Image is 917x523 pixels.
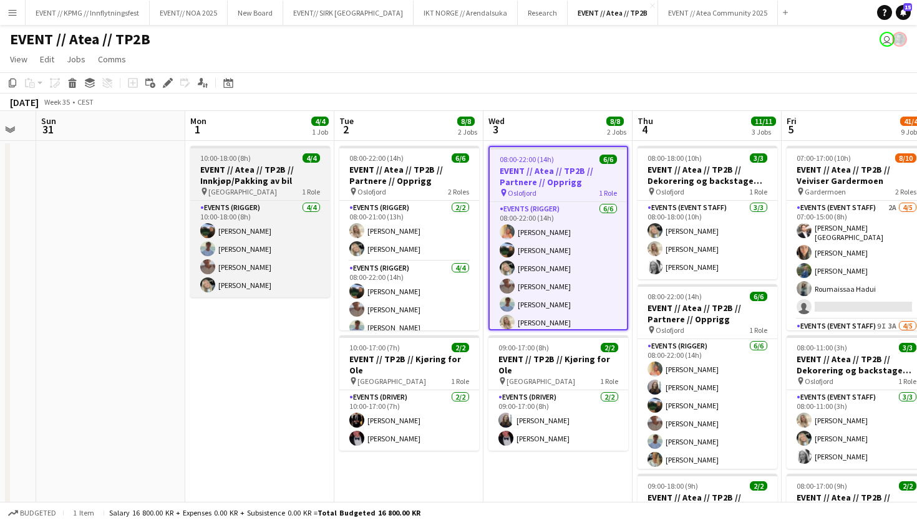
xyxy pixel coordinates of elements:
[190,115,206,127] span: Mon
[349,153,404,163] span: 08:00-22:00 (14h)
[500,155,554,164] span: 08:00-22:00 (14h)
[339,201,479,261] app-card-role: Events (Rigger)2/208:00-21:00 (13h)[PERSON_NAME][PERSON_NAME]
[190,201,330,297] app-card-role: Events (Rigger)4/410:00-18:00 (8h)[PERSON_NAME][PERSON_NAME][PERSON_NAME][PERSON_NAME]
[303,153,320,163] span: 4/4
[339,353,479,376] h3: EVENT // TP2B // Kjøring for Ole
[805,377,833,386] span: Oslofjord
[656,187,684,196] span: Oslofjord
[638,115,653,127] span: Thu
[750,292,767,301] span: 6/6
[490,202,627,335] app-card-role: Events (Rigger)6/608:00-22:00 (14h)[PERSON_NAME][PERSON_NAME][PERSON_NAME][PERSON_NAME][PERSON_NA...
[488,115,505,127] span: Wed
[599,188,617,198] span: 1 Role
[749,187,767,196] span: 1 Role
[508,188,536,198] span: Oslofjord
[805,187,846,196] span: Gardermoen
[349,343,400,352] span: 10:00-17:00 (7h)
[283,1,414,25] button: EVENT// SIRK [GEOGRAPHIC_DATA]
[62,51,90,67] a: Jobs
[638,164,777,186] h3: EVENT // Atea // TP2B // Dekorering og backstage oppsett
[26,1,150,25] button: EVENT // KPMG // Innflytningsfest
[190,164,330,186] h3: EVENT // Atea // TP2B // Innkjøp/Pakking av bil
[208,187,277,196] span: [GEOGRAPHIC_DATA]
[787,115,797,127] span: Fri
[312,127,328,137] div: 1 Job
[607,127,626,137] div: 2 Jobs
[490,165,627,188] h3: EVENT // Atea // TP2B // Partnere // Opprigg
[749,325,767,335] span: 1 Role
[601,343,618,352] span: 2/2
[797,153,851,163] span: 07:00-17:00 (10h)
[188,122,206,137] span: 1
[357,377,426,386] span: [GEOGRAPHIC_DATA]
[648,153,702,163] span: 08:00-18:00 (10h)
[357,187,386,196] span: Oslofjord
[636,122,653,137] span: 4
[339,146,479,330] app-job-card: 08:00-22:00 (14h)6/6EVENT // Atea // TP2B // Partnere // Opprigg Oslofjord2 RolesEvents (Rigger)2...
[448,187,469,196] span: 2 Roles
[339,335,479,451] app-job-card: 10:00-17:00 (7h)2/2EVENT // TP2B // Kjøring for Ole [GEOGRAPHIC_DATA]1 RoleEvents (Driver)2/210:0...
[638,492,777,514] h3: EVENT // Atea // TP2B // Registrering partnere
[903,3,912,11] span: 15
[568,1,658,25] button: EVENT // Atea // TP2B
[899,343,916,352] span: 3/3
[487,122,505,137] span: 3
[507,377,575,386] span: [GEOGRAPHIC_DATA]
[658,1,778,25] button: EVENT // Atea Community 2025
[69,508,99,517] span: 1 item
[518,1,568,25] button: Research
[648,481,698,491] span: 09:00-18:00 (9h)
[40,54,54,65] span: Edit
[452,153,469,163] span: 6/6
[498,343,549,352] span: 09:00-17:00 (8h)
[39,122,56,137] span: 31
[6,506,58,520] button: Budgeted
[77,97,94,107] div: CEST
[10,96,39,108] div: [DATE]
[302,187,320,196] span: 1 Role
[41,97,72,107] span: Week 35
[656,325,684,335] span: Oslofjord
[5,51,32,67] a: View
[892,32,907,47] app-user-avatar: Tarjei Tuv
[606,117,624,126] span: 8/8
[638,146,777,279] div: 08:00-18:00 (10h)3/3EVENT // Atea // TP2B // Dekorering og backstage oppsett Oslofjord1 RoleEvent...
[751,117,776,126] span: 11/11
[638,201,777,279] app-card-role: Events (Event Staff)3/308:00-18:00 (10h)[PERSON_NAME][PERSON_NAME][PERSON_NAME]
[190,146,330,297] app-job-card: 10:00-18:00 (8h)4/4EVENT // Atea // TP2B // Innkjøp/Pakking av bil [GEOGRAPHIC_DATA]1 RoleEvents ...
[750,481,767,491] span: 2/2
[67,54,85,65] span: Jobs
[109,508,420,517] div: Salary 16 800.00 KR + Expenses 0.00 KR + Subsistence 0.00 KR =
[35,51,59,67] a: Edit
[880,32,895,47] app-user-avatar: Ylva Barane
[797,343,847,352] span: 08:00-11:00 (3h)
[41,115,56,127] span: Sun
[458,127,477,137] div: 2 Jobs
[488,390,628,451] app-card-role: Events (Driver)2/209:00-17:00 (8h)[PERSON_NAME][PERSON_NAME]
[228,1,283,25] button: New Board
[488,146,628,330] app-job-card: 08:00-22:00 (14h)6/6EVENT // Atea // TP2B // Partnere // Opprigg Oslofjord1 RoleEvents (Rigger)6/...
[895,153,916,163] span: 8/10
[339,115,354,127] span: Tue
[200,153,251,163] span: 10:00-18:00 (8h)
[339,390,479,451] app-card-role: Events (Driver)2/210:00-17:00 (7h)[PERSON_NAME][PERSON_NAME]
[648,292,702,301] span: 08:00-22:00 (14h)
[337,122,354,137] span: 2
[488,353,628,376] h3: EVENT // TP2B // Kjøring for Ole
[150,1,228,25] button: EVENT// NOA 2025
[10,30,150,49] h1: EVENT // Atea // TP2B
[785,122,797,137] span: 5
[750,153,767,163] span: 3/3
[895,187,916,196] span: 2 Roles
[797,481,847,491] span: 08:00-17:00 (9h)
[488,335,628,451] app-job-card: 09:00-17:00 (8h)2/2EVENT // TP2B // Kjøring for Ole [GEOGRAPHIC_DATA]1 RoleEvents (Driver)2/209:0...
[93,51,131,67] a: Comms
[414,1,518,25] button: IKT NORGE // Arendalsuka
[452,343,469,352] span: 2/2
[752,127,775,137] div: 3 Jobs
[599,155,617,164] span: 6/6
